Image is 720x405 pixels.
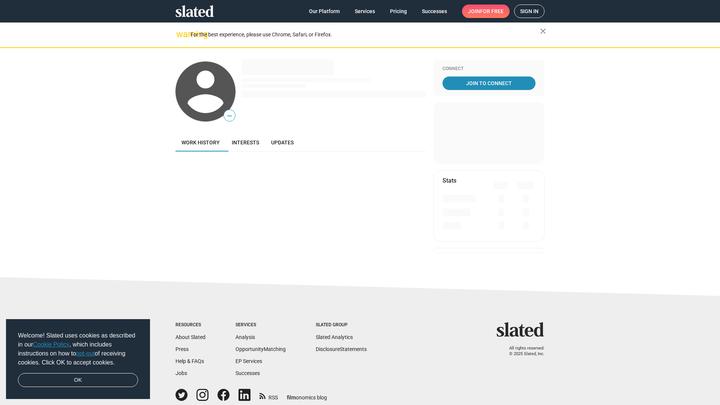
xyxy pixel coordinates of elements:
[462,4,510,18] a: Joinfor free
[175,133,226,151] a: Work history
[520,5,538,18] span: Sign in
[287,388,327,401] a: filmonomics blog
[6,319,150,399] div: cookieconsent
[190,30,540,40] div: For the best experience, please use Chrome, Safari, or Firefox.
[226,133,265,151] a: Interests
[33,341,69,348] a: Cookie Policy
[235,346,286,352] a: OpportunityMatching
[175,346,189,352] a: Press
[514,4,544,18] a: Sign in
[442,177,456,184] mat-card-title: Stats
[422,4,447,18] span: Successes
[442,66,535,72] div: Connect
[175,370,187,376] a: Jobs
[224,111,235,121] span: —
[538,27,547,36] mat-icon: close
[18,373,138,387] a: dismiss cookie message
[271,139,294,145] span: Updates
[480,4,504,18] span: for free
[181,139,220,145] span: Work history
[235,358,262,364] a: EP Services
[390,4,407,18] span: Pricing
[235,370,260,376] a: Successes
[468,4,504,18] span: Join
[303,4,346,18] a: Our Platform
[235,334,255,340] a: Analysis
[175,334,205,340] a: About Slated
[442,76,535,90] a: Join To Connect
[384,4,413,18] a: Pricing
[232,139,259,145] span: Interests
[309,4,340,18] span: Our Platform
[349,4,381,18] a: Services
[316,346,367,352] a: DisclosureStatements
[18,331,138,367] span: Welcome! Slated uses cookies as described in our , which includes instructions on how to of recei...
[416,4,453,18] a: Successes
[176,30,185,39] mat-icon: warning
[175,322,205,328] div: Resources
[501,346,544,357] p: All rights reserved. © 2025 Slated, Inc.
[235,322,286,328] div: Services
[316,322,367,328] div: Slated Group
[287,394,296,400] span: film
[259,390,278,401] a: RSS
[175,358,204,364] a: Help & FAQs
[76,350,95,357] a: opt-out
[444,76,534,90] span: Join To Connect
[355,4,375,18] span: Services
[265,133,300,151] a: Updates
[316,334,353,340] a: Slated Analytics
